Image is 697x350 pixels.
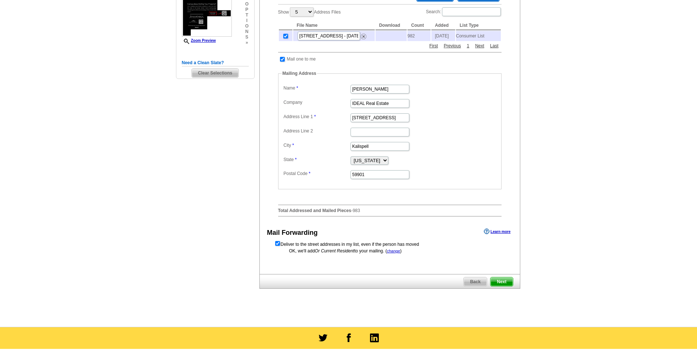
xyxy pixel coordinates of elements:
label: Search: [426,7,501,17]
td: 982 [407,31,431,41]
div: Mail Forwarding [267,228,318,238]
span: o [245,1,248,7]
span: t [245,12,248,18]
a: Next [473,43,486,49]
a: 1 [465,43,471,49]
span: o [245,23,248,29]
label: Address Line 2 [284,128,350,134]
label: City [284,142,350,149]
th: Download [376,21,407,30]
a: Remove this list [361,32,366,37]
a: First [427,43,439,49]
iframe: LiveChat chat widget [550,179,697,350]
span: Clear Selections [192,69,238,77]
a: Zoom Preview [182,39,216,43]
a: Back [463,277,487,287]
div: OK, we'll add to your mailing. ( ) [274,248,505,254]
span: i [245,18,248,23]
select: ShowAddress Files [290,7,313,17]
span: n [245,29,248,34]
a: change [387,249,400,253]
form: Deliver to the street addresses in my list, even if the person has moved [274,240,505,248]
th: Count [407,21,431,30]
span: Next [491,277,513,286]
span: 983 [353,208,360,213]
a: Learn more [484,229,510,234]
span: Or Current Resident [315,248,354,254]
span: Back [464,277,487,286]
label: Postal Code [284,170,350,177]
label: State [284,156,350,163]
label: Name [284,85,350,91]
h5: Need a Clean Slate? [182,59,249,66]
a: Last [488,43,500,49]
td: Mail one to me [287,55,316,63]
strong: Total Addressed and Mailed Pieces [278,208,351,213]
td: Consumer List [456,31,501,41]
label: Address Line 1 [284,113,350,120]
th: Added [431,21,455,30]
img: delete.png [361,34,366,39]
span: » [245,40,248,45]
label: Show Address Files [278,7,341,17]
td: [DATE] [431,31,455,41]
legend: Mailing Address [282,70,317,77]
span: p [245,7,248,12]
label: Company [284,99,350,106]
th: File Name [293,21,375,30]
a: Previous [442,43,463,49]
input: Search: [442,7,501,16]
span: s [245,34,248,40]
th: List Type [456,21,501,30]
